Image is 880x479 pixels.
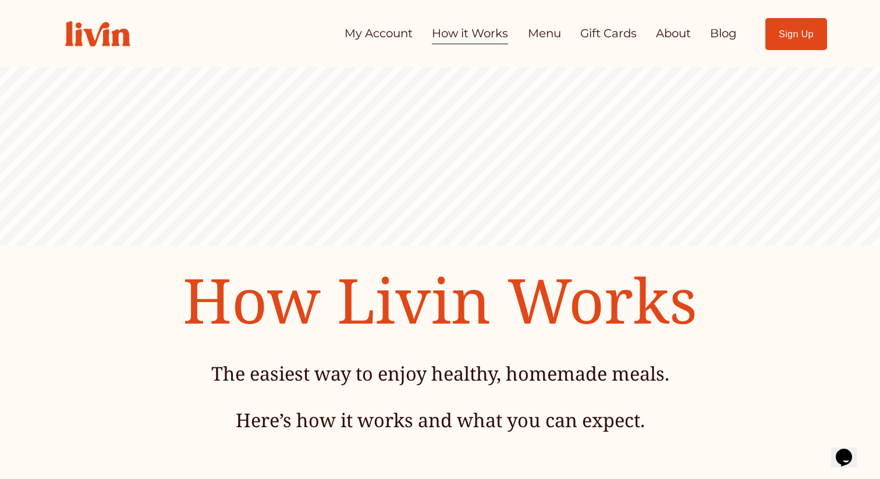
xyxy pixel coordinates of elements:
[345,22,413,45] a: My Account
[118,361,762,386] h4: The easiest way to enjoy healthy, homemade meals.
[183,257,697,342] span: How Livin Works
[710,22,737,45] a: Blog
[432,22,508,45] a: How it Works
[831,432,868,467] iframe: chat widget
[765,18,828,50] a: Sign Up
[53,9,143,59] img: Livin
[656,22,691,45] a: About
[528,22,561,45] a: Menu
[118,407,762,433] h4: Here’s how it works and what you can expect.
[580,22,637,45] a: Gift Cards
